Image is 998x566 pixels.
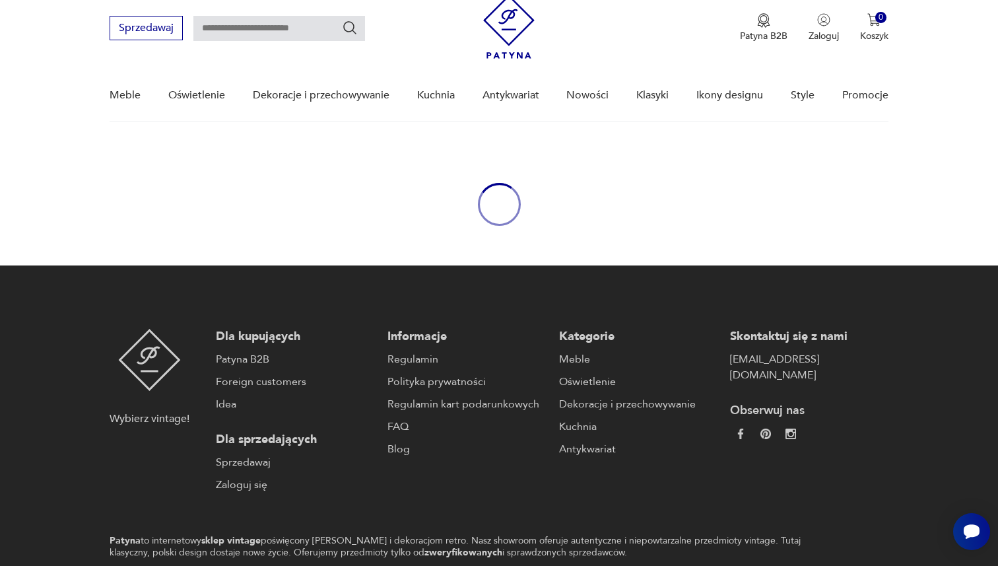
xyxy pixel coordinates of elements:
a: Dekoracje i przechowywanie [559,396,717,412]
iframe: Smartsupp widget button [953,513,990,550]
p: Obserwuj nas [730,403,888,419]
a: Polityka prywatności [387,374,546,390]
a: Meble [110,70,141,121]
button: Szukaj [342,20,358,36]
button: Zaloguj [809,13,839,42]
a: Sprzedawaj [216,454,374,470]
a: Klasyki [636,70,669,121]
a: Blog [387,441,546,457]
p: Dla kupujących [216,329,374,345]
p: Koszyk [860,30,888,42]
a: Meble [559,351,717,367]
img: Patyna - sklep z meblami i dekoracjami vintage [118,329,181,391]
a: Ikony designu [696,70,763,121]
a: Kuchnia [559,419,717,435]
a: Antykwariat [559,441,717,457]
img: c2fd9cf7f39615d9d6839a72ae8e59e5.webp [785,429,796,439]
a: Promocje [842,70,888,121]
img: 37d27d81a828e637adc9f9cb2e3d3a8a.webp [760,429,771,439]
a: Regulamin [387,351,546,367]
a: Zaloguj się [216,477,374,493]
button: 0Koszyk [860,13,888,42]
p: Skontaktuj się z nami [730,329,888,345]
img: Ikona koszyka [867,13,881,26]
img: Ikonka użytkownika [817,13,830,26]
p: Informacje [387,329,546,345]
a: Patyna B2B [216,351,374,367]
a: Dekoracje i przechowywanie [253,70,389,121]
a: Style [791,70,815,121]
img: da9060093f698e4c3cedc1453eec5031.webp [735,429,746,439]
p: Wybierz vintage! [110,411,189,427]
p: to internetowy poświęcony [PERSON_NAME] i dekoracjom retro. Nasz showroom oferuje autentyczne i n... [110,535,842,559]
strong: Patyna [110,534,141,547]
a: Oświetlenie [559,374,717,390]
a: Sprzedawaj [110,24,183,34]
a: Kuchnia [417,70,455,121]
strong: zweryfikowanych [424,546,502,559]
a: Nowości [566,70,609,121]
a: Regulamin kart podarunkowych [387,396,546,412]
a: Antykwariat [482,70,539,121]
p: Dla sprzedających [216,432,374,448]
a: Idea [216,396,374,412]
strong: sklep vintage [201,534,261,547]
p: Kategorie [559,329,717,345]
a: Ikona medaluPatyna B2B [740,13,787,42]
a: FAQ [387,419,546,435]
button: Patyna B2B [740,13,787,42]
a: Foreign customers [216,374,374,390]
a: Oświetlenie [168,70,225,121]
p: Zaloguj [809,30,839,42]
p: Patyna B2B [740,30,787,42]
button: Sprzedawaj [110,16,183,40]
img: Ikona medalu [757,13,770,28]
div: 0 [875,12,886,23]
a: [EMAIL_ADDRESS][DOMAIN_NAME] [730,351,888,383]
